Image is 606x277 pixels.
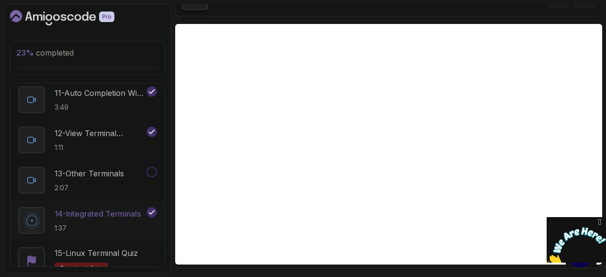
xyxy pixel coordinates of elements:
[55,223,141,233] p: 1:37
[18,167,157,194] button: 13-Other Terminals2:07
[18,86,157,113] button: 11-Auto Completion With Tab3:49
[16,48,34,58] span: 23 %
[90,265,102,272] span: quiz
[175,24,602,265] iframe: 15 - Integrated Terminals
[10,10,136,25] a: Dashboard
[55,127,145,139] p: 12 - View Terminal Keyboard Shortcuts
[16,48,74,58] span: completed
[18,247,157,274] button: 15-Linux Terminal QuizRequired-quiz
[547,217,606,263] iframe: To enrich screen reader interactions, please activate Accessibility in Grammarly extension settings
[55,208,141,219] p: 14 - Integrated Terminals
[55,183,124,193] p: 2:07
[55,168,124,179] p: 13 - Other Terminals
[18,127,157,153] button: 12-View Terminal Keyboard Shortcuts1:11
[55,103,145,112] p: 3:49
[55,87,145,99] p: 11 - Auto Completion With Tab
[60,265,90,272] span: Required-
[55,143,145,152] p: 1:11
[18,207,157,234] button: 14-Integrated Terminals1:37
[55,247,138,259] p: 15 - Linux Terminal Quiz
